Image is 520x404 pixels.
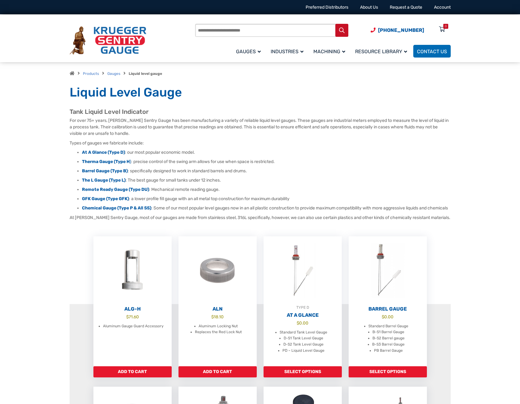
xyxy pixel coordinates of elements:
li: Aluminum Locking Nut [199,323,238,329]
p: For over 75+ years, [PERSON_NAME] Sentry Gauge has been manufacturing a variety of reliable liqui... [70,117,451,137]
a: Gauges [232,44,267,58]
a: Products [83,71,99,76]
a: ALN $18.10 Aluminum Locking Nut Replaces the Red Lock Nut [178,236,257,366]
li: PD – Liquid Level Gauge [282,348,324,354]
li: B-S2 Barrel gauge [372,335,405,342]
li: D-S1 Tank Level Gauge [284,335,323,342]
a: GFK Gauge (Type GFK) [82,196,129,201]
a: TYPE DAt A Glance $0.00 Standard Tank Level Gauge D-S1 Tank Level Gauge D-S2 Tank Level Gauge PD ... [264,236,342,366]
li: B-S3 Barrel Gauge [372,342,405,348]
h2: ALG-H [93,306,172,312]
a: Therma Gauge (Type H) [82,159,131,164]
h2: Barrel Gauge [349,306,427,312]
a: Add to cart: “Barrel Gauge” [349,366,427,377]
li: Aluminum Gauge Guard Accessory [103,323,164,329]
a: Remote Ready Gauge (Type DU) [82,187,149,192]
strong: Liquid level gauge [129,71,162,76]
a: Barrel Gauge (Type B) [82,168,128,174]
bdi: 18.10 [211,314,224,319]
span: Machining [313,49,345,54]
span: Gauges [236,49,261,54]
a: About Us [360,5,378,10]
span: $ [382,314,384,319]
a: Add to cart: “ALN” [178,366,257,377]
img: Barrel Gauge [349,236,427,304]
img: ALN [178,236,257,304]
li: : specifically designed to work in standard barrels and drums. [82,168,451,174]
li: : Mechanical remote reading gauge. [82,187,451,193]
a: Resource Library [351,44,413,58]
h2: At A Glance [264,312,342,318]
li: : a lower profile fill gauge with an all metal top construction for maximum durability [82,196,451,202]
a: Request a Quote [390,5,422,10]
li: : Some of our most popular level gauges now in an all plastic construction to provide maximum com... [82,205,451,211]
p: Types of gauges we fabricate include: [70,140,451,146]
a: Industries [267,44,310,58]
p: At [PERSON_NAME] Sentry Gauge, most of our gauges are made from stainless steel, 316L specificall... [70,214,451,221]
div: TYPE D [264,304,342,311]
h2: Tank Liquid Level Indicator [70,108,451,116]
li: : our most popular economic model. [82,149,451,156]
span: $ [126,314,129,319]
img: ALG-OF [93,236,172,304]
strong: Therma Gauge (Type H [82,159,130,164]
a: Account [434,5,451,10]
img: Krueger Sentry Gauge [70,26,146,55]
a: Add to cart: “At A Glance” [264,366,342,377]
a: Gauges [107,71,120,76]
li: B-S1 Barrel Gauge [372,329,404,335]
span: [PHONE_NUMBER] [378,27,424,33]
img: At A Glance [264,236,342,304]
li: : The best gauge for small tanks under 12 inches. [82,177,451,183]
a: Barrel Gauge $0.00 Standard Barrel Gauge B-S1 Barrel Gauge B-S2 Barrel gauge B-S3 Barrel Gauge PB... [349,236,427,366]
h1: Liquid Level Gauge [70,85,451,100]
span: $ [211,314,214,319]
a: Contact Us [413,45,451,58]
bdi: 71.60 [126,314,139,319]
li: PB Barrel Gauge [374,348,403,354]
li: Standard Barrel Gauge [368,323,408,329]
li: : precise control of the swing arm allows for use when space is restricted. [82,159,451,165]
a: Add to cart: “ALG-H” [93,366,172,377]
li: D-S2 Tank Level Gauge [283,342,324,348]
span: Contact Us [417,49,447,54]
a: Chemical Gauge (Type P & All SS) [82,205,151,211]
a: Phone Number (920) 434-8860 [371,26,424,34]
span: Resource Library [355,49,407,54]
span: $ [297,320,299,325]
div: 0 [445,24,447,29]
bdi: 0.00 [382,314,393,319]
a: ALG-H $71.60 Aluminum Gauge Guard Accessory [93,236,172,366]
a: Preferred Distributors [306,5,348,10]
a: The L Gauge (Type L) [82,178,126,183]
a: Machining [310,44,351,58]
span: Industries [271,49,303,54]
bdi: 0.00 [297,320,308,325]
li: Replaces the Red Lock Nut [195,329,242,335]
li: Standard Tank Level Gauge [280,329,327,336]
h2: ALN [178,306,257,312]
a: At A Glance (Type D) [82,150,125,155]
